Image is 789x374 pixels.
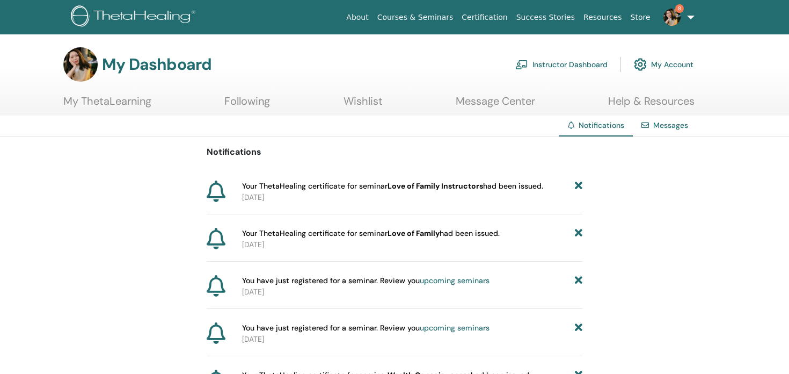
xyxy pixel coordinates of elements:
a: About [342,8,372,27]
span: You have just registered for a seminar. Review you [242,275,490,286]
a: My ThetaLearning [63,95,151,116]
a: Help & Resources [608,95,695,116]
a: My Account [634,53,693,76]
span: 8 [675,4,684,13]
span: Your ThetaHealing certificate for seminar had been issued. [242,181,543,192]
a: Courses & Seminars [373,8,458,27]
a: Instructor Dashboard [515,53,608,76]
p: [DATE] [242,334,582,345]
a: Store [626,8,655,27]
span: Your ThetaHealing certificate for seminar had been issued. [242,228,500,239]
a: Resources [579,8,626,27]
a: Certification [457,8,512,27]
b: Love of Family [388,228,440,238]
span: You have just registered for a seminar. Review you [242,322,490,334]
a: Messages [653,120,688,130]
img: default.jpg [663,9,681,26]
img: logo.png [71,5,199,30]
img: default.jpg [63,47,98,82]
a: Success Stories [512,8,579,27]
a: Following [224,95,270,116]
p: Notifications [207,146,582,159]
img: chalkboard-teacher.svg [515,60,528,69]
img: cog.svg [634,55,647,74]
p: [DATE] [242,192,582,203]
b: Love of Family Instructors [388,181,483,191]
h3: My Dashboard [102,55,211,74]
a: upcoming seminars [420,276,490,285]
span: Notifications [579,120,624,130]
a: Wishlist [344,95,383,116]
a: upcoming seminars [420,323,490,333]
p: [DATE] [242,286,582,298]
p: [DATE] [242,239,582,250]
a: Message Center [456,95,535,116]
